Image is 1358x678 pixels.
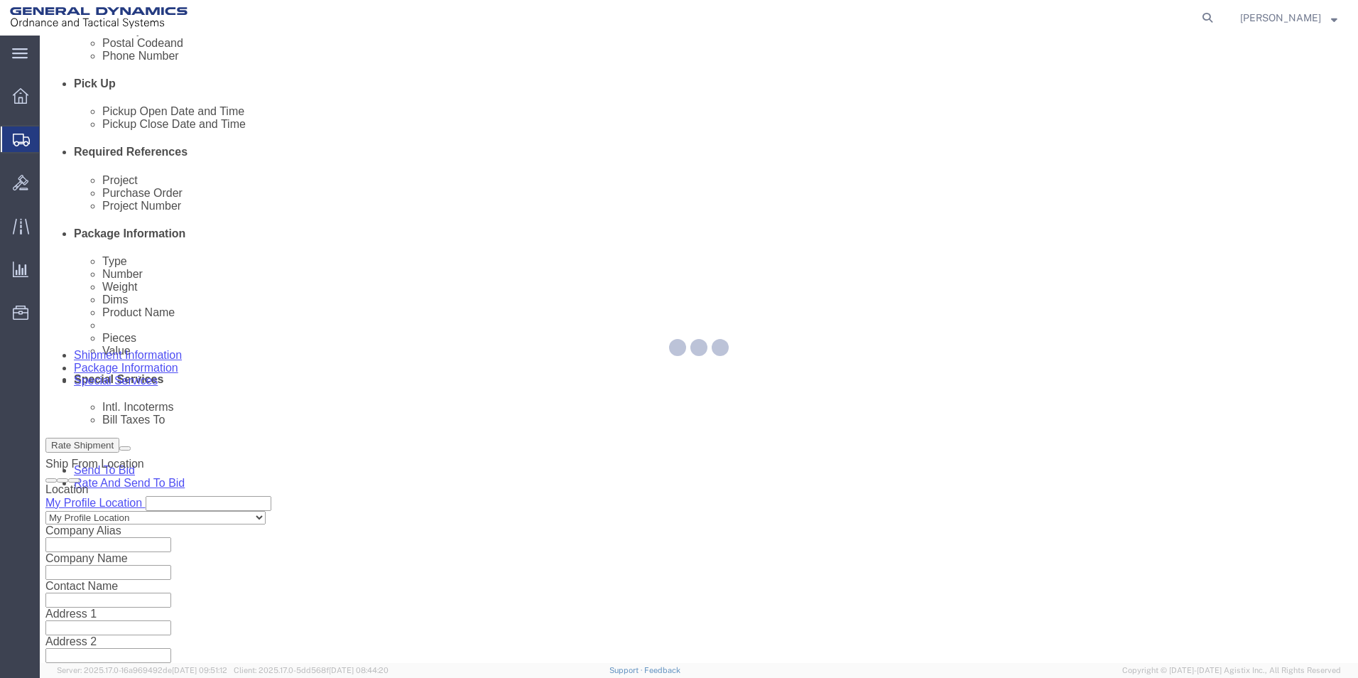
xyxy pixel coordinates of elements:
[329,666,389,674] span: [DATE] 08:44:20
[172,666,227,674] span: [DATE] 09:51:12
[10,7,188,28] img: logo
[1240,10,1321,26] span: LaShirl Montgomery
[609,666,645,674] a: Support
[1122,664,1341,677] span: Copyright © [DATE]-[DATE] Agistix Inc., All Rights Reserved
[644,666,680,674] a: Feedback
[1239,9,1338,26] button: [PERSON_NAME]
[57,666,227,674] span: Server: 2025.17.0-16a969492de
[234,666,389,674] span: Client: 2025.17.0-5dd568f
